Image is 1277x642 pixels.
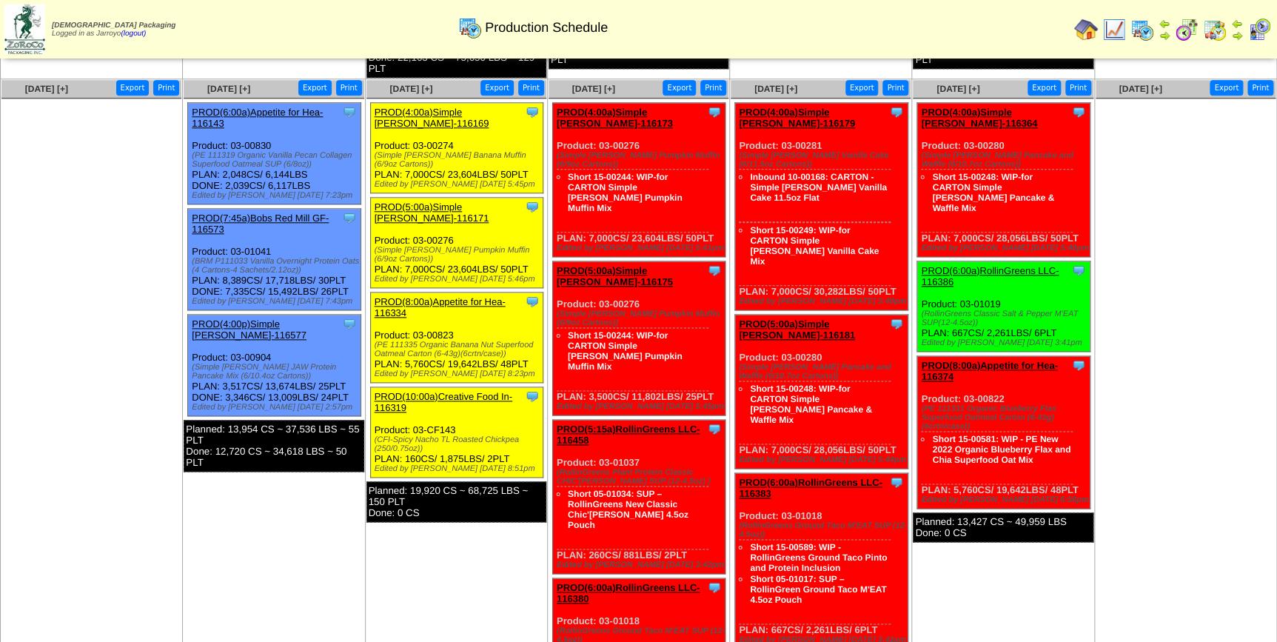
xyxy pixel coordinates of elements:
a: Inbound 10-00168: CARTON - Simple [PERSON_NAME] Vanilla Cake 11.5oz Flat [750,172,887,203]
a: PROD(5:00a)Simple [PERSON_NAME]-116171 [375,201,489,224]
a: PROD(4:00a)Simple [PERSON_NAME]-116173 [557,107,673,129]
div: Edited by [PERSON_NAME] [DATE] 7:23pm [192,191,361,200]
img: calendarinout.gif [1203,18,1227,41]
a: PROD(7:45a)Bobs Red Mill GF-116573 [192,213,329,235]
img: arrowright.gif [1159,30,1170,41]
a: PROD(6:00a)RollinGreens LLC-116386 [921,265,1059,287]
a: PROD(8:00a)Appetite for Hea-116334 [375,296,506,318]
a: Short 15-00244: WIP-for CARTON Simple [PERSON_NAME] Pumpkin Muffin Mix [568,330,683,372]
div: Edited by [PERSON_NAME] [DATE] 3:41pm [921,338,1090,347]
a: [DATE] [+] [754,84,797,94]
div: Edited by [PERSON_NAME] [DATE] 5:45pm [557,402,725,411]
img: calendarprod.gif [1130,18,1154,41]
div: Edited by [PERSON_NAME] [DATE] 3:42pm [557,561,725,569]
div: Edited by [PERSON_NAME] [DATE] 5:41pm [557,244,725,253]
img: Tooltip [707,580,722,595]
button: Export [298,80,332,96]
div: Product: 03-00823 PLAN: 5,760CS / 19,642LBS / 48PLT [370,292,543,383]
div: Planned: 13,954 CS ~ 37,536 LBS ~ 55 PLT Done: 12,720 CS ~ 34,618 LBS ~ 50 PLT [184,420,363,472]
div: (RollinGreens Classic Salt & Pepper M'EAT SUP(12-4.5oz)) [921,310,1090,327]
a: [DATE] [+] [207,84,250,94]
div: Product: 03-00276 PLAN: 7,000CS / 23,604LBS / 50PLT [552,103,725,257]
a: Short 15-00589: WIP - RollinGreens Ground Taco Pinto and Protein Inclusion [750,542,887,573]
div: Product: 03-00280 PLAN: 7,000CS / 28,056LBS / 50PLT [735,315,908,469]
div: (PE 111331 Organic Blueberry Flax Superfood Oatmeal Carton (6-43g)(6crtn/case)) [921,404,1090,431]
button: Print [153,80,179,96]
img: Tooltip [525,199,540,214]
button: Print [1065,80,1091,96]
img: Tooltip [889,316,904,331]
img: calendarprod.gif [458,16,482,39]
a: PROD(10:00a)Creative Food In-116319 [375,391,512,413]
a: PROD(4:00p)Simple [PERSON_NAME]-116577 [192,318,306,341]
a: Short 15-00249: WIP-for CARTON Simple [PERSON_NAME] Vanilla Cake Mix [750,225,879,267]
div: Edited by [PERSON_NAME] [DATE] 7:43pm [192,297,361,306]
div: Product: 03-00276 PLAN: 7,000CS / 23,604LBS / 50PLT [370,198,543,288]
img: Tooltip [1071,358,1086,372]
img: arrowleft.gif [1231,18,1243,30]
img: home.gif [1074,18,1098,41]
a: Short 05-01017: SUP – RollinGreen Ground Taco M'EAT 4.5oz Pouch [750,574,886,605]
div: Product: 03-01037 PLAN: 260CS / 881LBS / 2PLT [552,420,725,574]
span: Production Schedule [485,20,608,36]
div: (Simple [PERSON_NAME] Banana Muffin (6/9oz Cartons)) [375,151,543,169]
a: PROD(5:15a)RollinGreens LLC-116458 [557,424,700,446]
div: (Simple [PERSON_NAME] Pumpkin Muffin (6/9oz Cartons)) [557,310,725,327]
div: Edited by [PERSON_NAME] [DATE] 5:40pm [739,297,908,306]
div: (BRM P111033 Vanilla Overnight Protein Oats (4 Cartons-4 Sachets/2.12oz)) [192,257,361,275]
div: Edited by [PERSON_NAME] [DATE] 2:57pm [192,403,361,412]
img: Tooltip [707,104,722,119]
button: Print [882,80,908,96]
div: (Simple [PERSON_NAME] Pancake and Waffle (6/10.7oz Cartons)) [739,363,908,381]
div: Product: 03-CF143 PLAN: 160CS / 1,875LBS / 2PLT [370,387,543,478]
a: PROD(5:00a)Simple [PERSON_NAME]-116181 [739,318,855,341]
a: [DATE] [+] [936,84,979,94]
a: PROD(4:00a)Simple [PERSON_NAME]-116169 [375,107,489,129]
a: Short 15-00248: WIP-for CARTON Simple [PERSON_NAME] Pancake & Waffle Mix [750,384,872,425]
img: Tooltip [525,389,540,404]
div: Planned: 13,427 CS ~ 49,959 LBS Done: 0 CS [913,512,1093,542]
div: (Simple [PERSON_NAME] Pumpkin Muffin (6/9oz Cartons)) [557,151,725,169]
a: [DATE] [+] [25,84,68,94]
a: [DATE] [+] [572,84,615,94]
div: (PE 111335 Organic Banana Nut Superfood Oatmeal Carton (6-43g)(6crtn/case)) [375,341,543,358]
div: (Simple [PERSON_NAME] Pancake and Waffle (6/10.7oz Cartons)) [921,151,1090,169]
div: Edited by [PERSON_NAME] [DATE] 8:23pm [375,370,543,378]
div: (Simple [PERSON_NAME] Pumpkin Muffin (6/9oz Cartons)) [375,246,543,264]
img: zoroco-logo-small.webp [4,4,45,54]
div: Edited by [PERSON_NAME] [DATE] 8:51pm [375,464,543,473]
div: (RollinGreens Plant Protein Classic CHIC'[PERSON_NAME] SUP (12-4.5oz) ) [557,468,725,486]
a: PROD(6:00a)RollinGreens LLC-116380 [557,582,700,604]
button: Export [845,80,879,96]
span: [DEMOGRAPHIC_DATA] Packaging [52,21,175,30]
a: [DATE] [+] [1119,84,1162,94]
div: (PE 111319 Organic Vanilla Pecan Collagen Superfood Oatmeal SUP (6/8oz)) [192,151,361,169]
div: (Simple [PERSON_NAME] JAW Protein Pancake Mix (6/10.4oz Cartons)) [192,363,361,381]
div: Product: 03-00822 PLAN: 5,760CS / 19,642LBS / 48PLT [917,356,1090,509]
img: arrowleft.gif [1159,18,1170,30]
button: Print [1247,80,1273,96]
a: PROD(5:00a)Simple [PERSON_NAME]-116175 [557,265,673,287]
img: Tooltip [889,475,904,489]
div: Product: 03-00904 PLAN: 3,517CS / 13,674LBS / 25PLT DONE: 3,346CS / 13,009LBS / 24PLT [188,315,361,416]
img: Tooltip [342,210,357,225]
div: Edited by [PERSON_NAME] [DATE] 5:40pm [921,244,1090,253]
div: Product: 03-00830 PLAN: 2,048CS / 6,144LBS DONE: 2,039CS / 6,117LBS [188,103,361,204]
span: [DATE] [+] [389,84,432,94]
span: Logged in as Jarroyo [52,21,175,38]
button: Print [336,80,362,96]
a: Short 05-01034: SUP – RollinGreens New Classic Chic'[PERSON_NAME] 4.5oz Pouch [568,489,688,530]
div: Product: 03-00281 PLAN: 7,000CS / 30,282LBS / 50PLT [735,103,908,310]
button: Print [518,80,544,96]
a: PROD(4:00a)Simple [PERSON_NAME]-116179 [739,107,855,129]
a: (logout) [121,30,146,38]
a: Short 15-00244: WIP-for CARTON Simple [PERSON_NAME] Pumpkin Muffin Mix [568,172,683,213]
a: PROD(6:00a)Appetite for Hea-116143 [192,107,323,129]
a: Short 15-00581: WIP - PE New 2022 Organic Blueberry Flax and Chia Superfood Oat Mix [932,434,1070,465]
div: Product: 03-01019 PLAN: 667CS / 2,261LBS / 6PLT [917,261,1090,352]
img: Tooltip [1071,104,1086,119]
